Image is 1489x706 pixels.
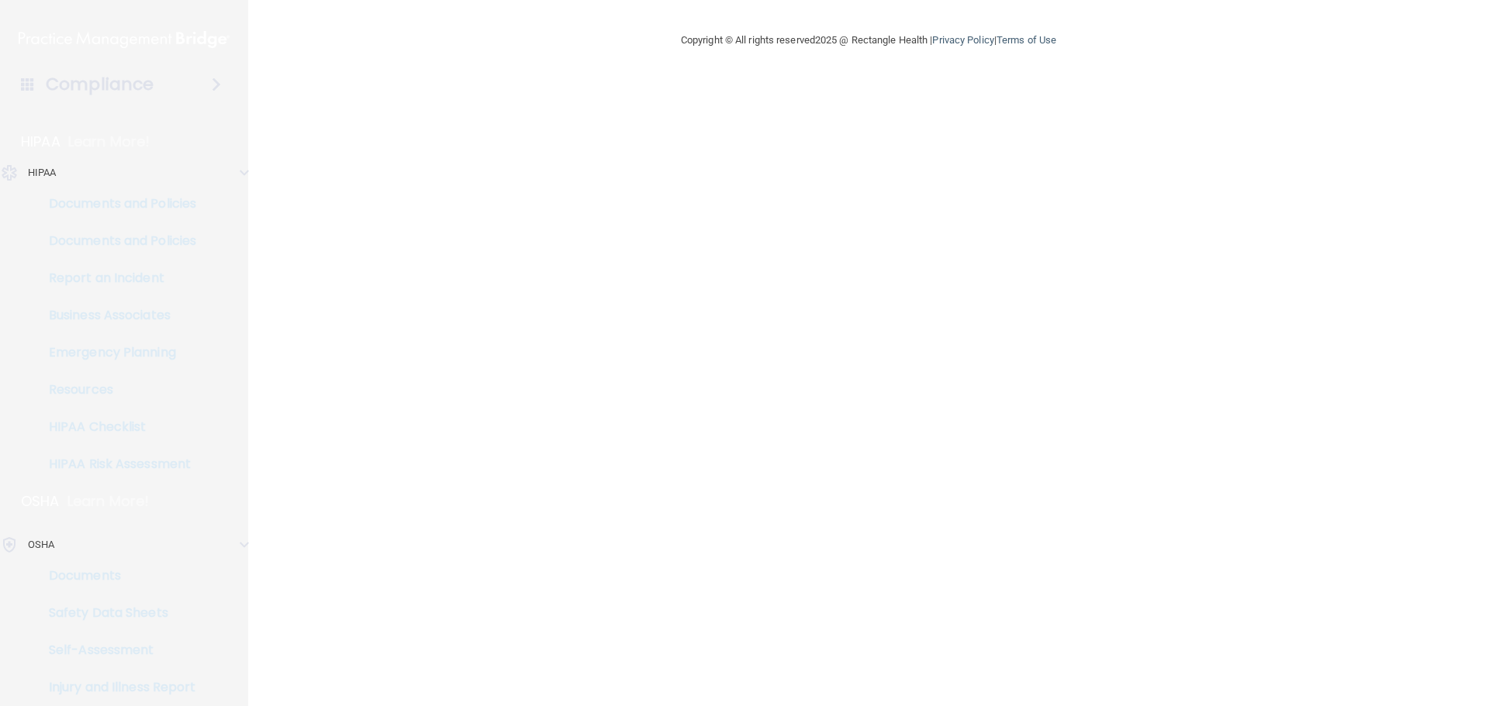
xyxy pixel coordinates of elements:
p: HIPAA Risk Assessment [10,456,222,472]
p: OSHA [28,536,54,554]
a: Terms of Use [997,34,1056,46]
p: Learn More! [67,492,150,511]
p: Learn More! [68,133,150,151]
p: Injury and Illness Report [10,680,222,695]
p: Safety Data Sheets [10,605,222,621]
p: Self-Assessment [10,642,222,658]
a: Privacy Policy [932,34,993,46]
p: Business Associates [10,308,222,323]
div: Copyright © All rights reserved 2025 @ Rectangle Health | | [586,15,1152,65]
p: HIPAA [21,133,60,151]
p: Documents [10,568,222,584]
h4: Compliance [46,74,154,95]
p: HIPAA [28,164,57,182]
p: Documents and Policies [10,233,222,249]
p: Resources [10,382,222,398]
img: PMB logo [19,24,230,55]
p: Documents and Policies [10,196,222,212]
p: HIPAA Checklist [10,419,222,435]
p: Emergency Planning [10,345,222,360]
p: OSHA [21,492,60,511]
p: Report an Incident [10,270,222,286]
